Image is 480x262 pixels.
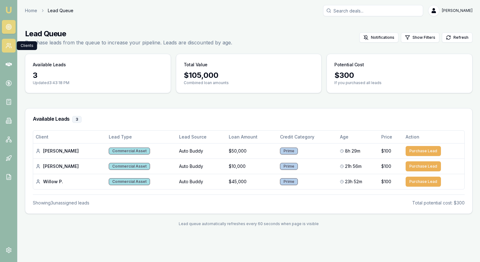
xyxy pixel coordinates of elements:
[36,179,104,185] div: Willow P.
[109,163,150,170] div: Commercial Asset
[177,159,226,174] td: Auto Buddy
[401,33,439,43] button: Show Filters
[106,131,177,143] th: Lead Type
[442,33,472,43] button: Refresh
[226,159,277,174] td: $10,000
[345,163,362,169] span: 21h 56m
[72,116,82,123] div: 3
[345,148,360,154] span: 8h 29m
[33,116,465,123] h3: Available Leads
[33,62,66,68] h3: Available Leads
[345,179,362,185] span: 23h 52m
[381,148,391,154] span: $100
[381,163,391,169] span: $100
[280,148,298,154] div: Prime
[109,148,150,154] div: Commercial Asset
[25,29,232,39] h1: Lead Queue
[280,178,298,185] div: Prime
[48,8,73,14] span: Lead Queue
[25,221,472,226] div: Lead queue automatically refreshes every 60 seconds when page is visible
[25,8,37,14] a: Home
[36,163,104,169] div: [PERSON_NAME]
[406,146,441,156] button: Purchase Lead
[33,131,106,143] th: Client
[334,70,465,80] div: $ 300
[177,143,226,159] td: Auto Buddy
[184,62,207,68] h3: Total Value
[17,41,37,50] div: Clients
[334,80,465,85] p: If you purchased all leads
[277,131,337,143] th: Credit Category
[406,161,441,171] button: Purchase Lead
[33,200,89,206] div: Showing 3 unassigned lead s
[25,8,73,14] nav: breadcrumb
[323,5,423,16] input: Search deals
[184,70,314,80] div: $ 105,000
[5,6,12,14] img: emu-icon-u.png
[177,174,226,189] td: Auto Buddy
[442,8,472,13] span: [PERSON_NAME]
[379,131,403,143] th: Price
[226,143,277,159] td: $50,000
[184,80,314,85] p: Combined loan amounts
[337,131,379,143] th: Age
[177,131,226,143] th: Lead Source
[33,80,163,85] p: Updated 3:43:18 PM
[359,33,398,43] button: Notifications
[406,177,441,187] button: Purchase Lead
[226,174,277,189] td: $45,000
[25,39,232,46] p: Purchase leads from the queue to increase your pipeline. Leads are discounted by age.
[226,131,277,143] th: Loan Amount
[36,148,104,154] div: [PERSON_NAME]
[33,70,163,80] div: 3
[280,163,298,170] div: Prime
[381,179,391,185] span: $100
[412,200,465,206] div: Total potential cost: $300
[109,178,150,185] div: Commercial Asset
[403,131,464,143] th: Action
[334,62,364,68] h3: Potential Cost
